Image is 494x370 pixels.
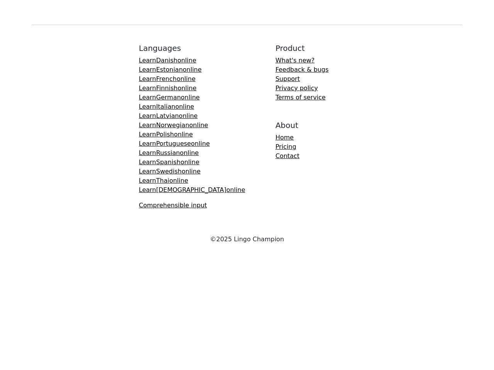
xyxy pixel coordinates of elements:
a: Home [276,134,294,141]
a: LearnThaionline [139,177,188,184]
a: LearnSpanishonline [139,158,200,166]
a: LearnGermanonline [139,94,200,101]
a: LearnFrenchonline [139,75,196,82]
a: Privacy policy [276,84,318,92]
a: What's new? [276,57,315,64]
h5: Product [276,44,329,53]
a: Learn[DEMOGRAPHIC_DATA]online [139,186,245,193]
a: LearnNorwegianonline [139,121,208,129]
a: Feedback & bugs [276,66,329,73]
a: LearnLatvianonline [139,112,198,119]
a: LearnPortugueseonline [139,140,210,147]
h5: Languages [139,44,245,53]
a: Terms of service [276,94,326,101]
a: LearnPolishonline [139,131,193,138]
h5: About [276,121,329,130]
a: LearnDanishonline [139,57,196,64]
a: Support [276,75,300,82]
a: Pricing [276,143,296,150]
a: Contact [276,152,299,160]
a: LearnSwedishonline [139,168,201,175]
a: LearnItalianonline [139,103,194,110]
a: Comprehensible input [139,202,207,209]
a: LearnFinnishonline [139,84,196,92]
a: LearnEstonianonline [139,66,202,73]
div: © 2025 Lingo Champion [27,235,467,244]
a: LearnRussianonline [139,149,199,156]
